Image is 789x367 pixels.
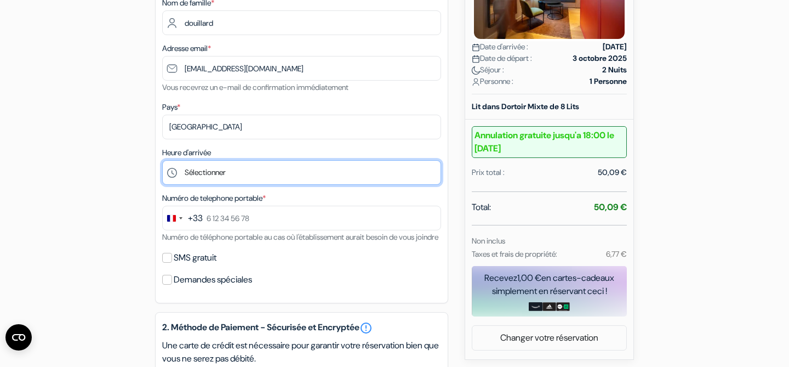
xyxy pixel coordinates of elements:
label: Demandes spéciales [174,272,252,287]
strong: [DATE] [603,41,627,53]
img: adidas-card.png [542,302,556,311]
b: Annulation gratuite jusqu'a 18:00 le [DATE] [472,126,627,158]
span: Date d'arrivée : [472,41,528,53]
span: Personne : [472,76,513,87]
h5: 2. Méthode de Paiement - Sécurisée et Encryptée [162,321,441,335]
label: Numéro de telephone portable [162,193,266,204]
p: Une carte de crédit est nécessaire pour garantir votre réservation bien que vous ne serez pas déb... [162,339,441,365]
strong: 2 Nuits [602,64,627,76]
a: error_outline [359,321,373,335]
img: amazon-card-no-text.png [529,302,542,311]
input: Entrer adresse e-mail [162,56,441,81]
label: Adresse email [162,43,211,54]
small: Non inclus [472,236,505,246]
small: 6,77 € [606,249,627,259]
b: Lit dans Dortoir Mixte de 8 Lits [472,101,579,111]
small: Numéro de téléphone portable au cas où l'établissement aurait besoin de vous joindre [162,232,438,242]
button: Ouvrir le widget CMP [5,324,32,351]
strong: 3 octobre 2025 [573,53,627,64]
span: Date de départ : [472,53,532,64]
a: Changer votre réservation [472,328,626,348]
strong: 50,09 € [594,201,627,213]
img: uber-uber-eats-card.png [556,302,570,311]
input: 6 12 34 56 78 [162,206,441,230]
div: +33 [188,212,203,225]
div: 50,09 € [598,167,627,178]
span: Séjour : [472,64,504,76]
button: Change country, selected France (+33) [163,206,203,230]
input: Entrer le nom de famille [162,10,441,35]
label: Pays [162,101,180,113]
div: Recevez en cartes-cadeaux simplement en réservant ceci ! [472,272,627,298]
img: moon.svg [472,66,480,75]
div: Prix total : [472,167,505,178]
small: Taxes et frais de propriété: [472,249,557,259]
label: Heure d'arrivée [162,147,211,159]
img: calendar.svg [472,55,480,63]
strong: 1 Personne [590,76,627,87]
label: SMS gratuit [174,250,216,266]
span: 1,00 € [517,272,541,284]
img: user_icon.svg [472,78,480,86]
span: Total: [472,201,491,214]
img: calendar.svg [472,43,480,52]
small: Vous recevrez un e-mail de confirmation immédiatement [162,82,348,92]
